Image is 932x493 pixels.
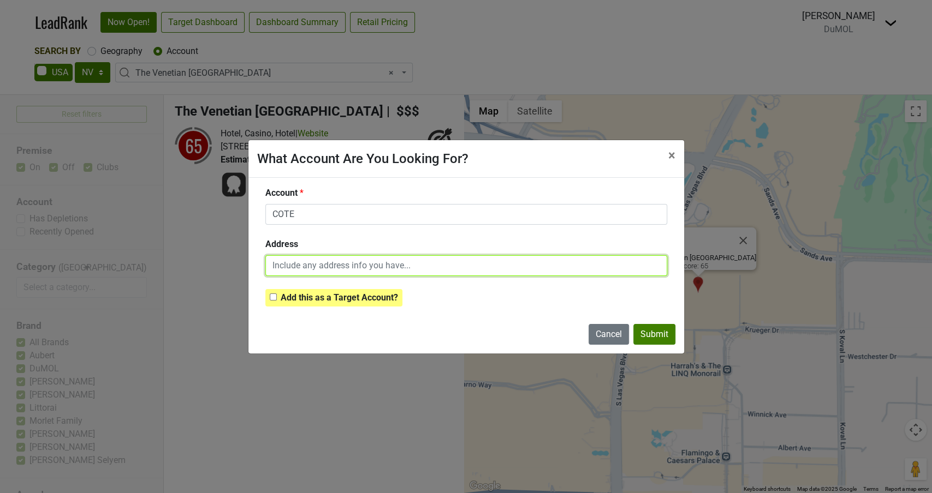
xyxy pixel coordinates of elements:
[265,188,298,198] b: Account
[668,148,675,163] span: ×
[265,204,667,225] input: Name...
[257,149,468,169] div: What Account Are You Looking For?
[633,324,675,345] button: Submit
[589,324,629,345] button: Cancel
[265,255,667,276] input: Include any address info you have...
[281,292,398,303] strong: Add this as a Target Account?
[265,239,298,249] b: Address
